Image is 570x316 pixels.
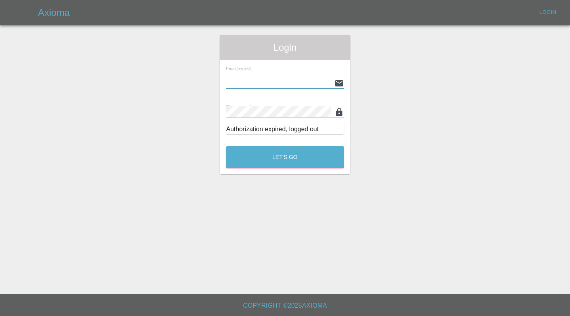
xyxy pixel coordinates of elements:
[226,146,344,168] button: Let's Go
[38,6,70,19] h5: Axioma
[226,124,344,134] div: Authorization expired, logged out
[226,66,251,71] span: Email
[251,105,271,110] small: (required)
[6,300,564,311] h6: Copyright © 2025 Axioma
[226,41,344,54] span: Login
[226,104,270,110] span: Password
[237,67,251,71] small: (required)
[535,6,560,19] a: Login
